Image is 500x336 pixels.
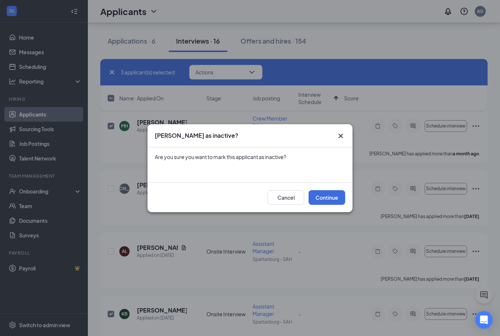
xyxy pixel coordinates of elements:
div: Are you sure you want to mark this applicant as inactive? [155,153,345,160]
button: Cancel [268,190,304,205]
h3: [PERSON_NAME] as inactive? [155,132,238,140]
button: Continue [309,190,345,205]
div: Open Intercom Messenger [475,311,493,329]
button: Close [336,132,345,140]
svg: Cross [336,132,345,140]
